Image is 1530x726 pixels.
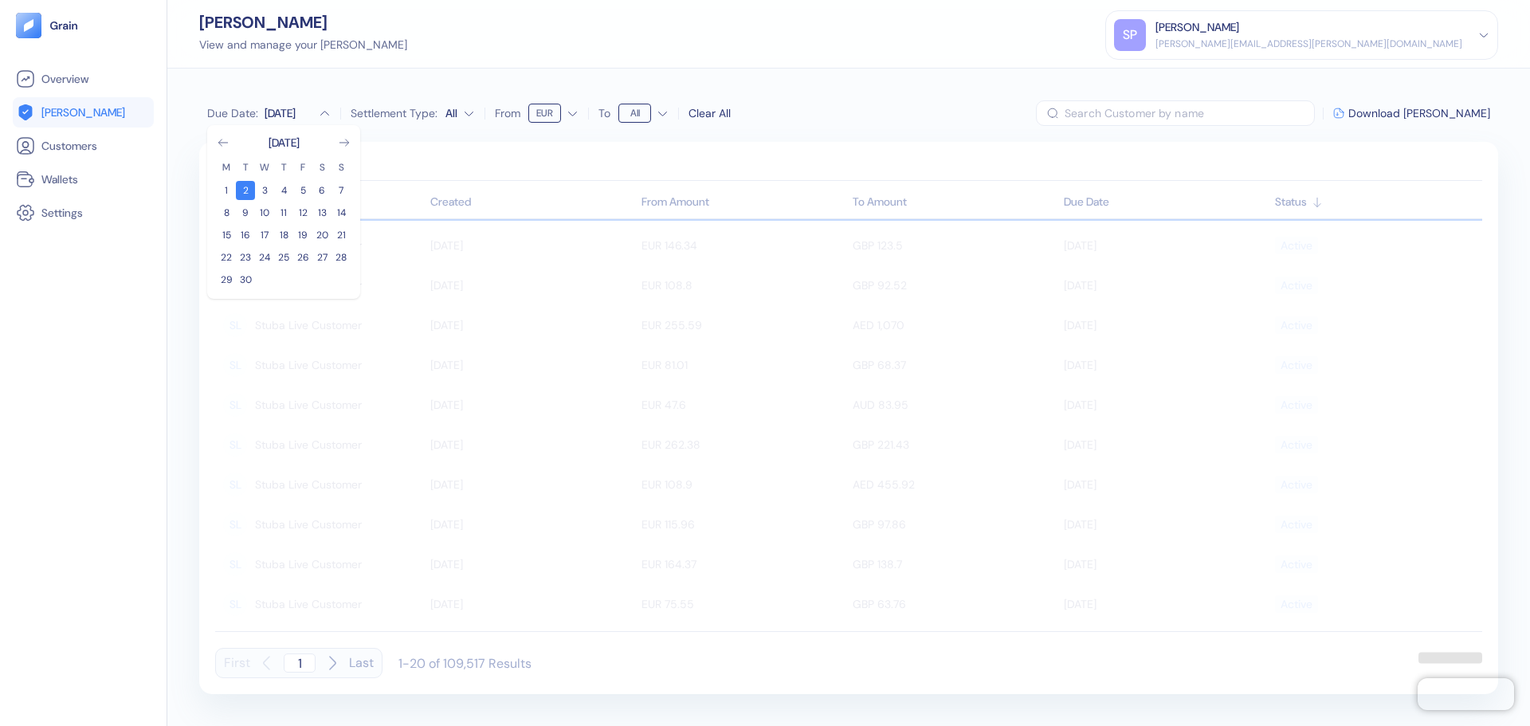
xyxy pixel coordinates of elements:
div: [PERSON_NAME] [199,14,407,30]
th: Saturday [312,160,331,175]
span: Due Date : [207,105,258,121]
a: Settings [16,203,151,222]
button: Due Date:[DATE] [207,105,331,121]
span: Download [PERSON_NAME] [1348,108,1490,119]
button: 2 [236,181,255,200]
button: 10 [255,203,274,222]
a: [PERSON_NAME] [16,103,151,122]
button: 28 [331,248,351,267]
button: Go to next month [338,136,351,149]
button: 25 [274,248,293,267]
span: Overview [41,71,88,87]
button: 12 [293,203,312,222]
label: From [495,108,520,119]
button: 3 [255,181,274,200]
div: Clear All [688,105,731,122]
a: Customers [16,136,151,155]
span: Wallets [41,171,78,187]
a: Overview [16,69,151,88]
th: Wednesday [255,160,274,175]
button: To [618,100,669,126]
th: Thursday [274,160,293,175]
button: 30 [236,270,255,289]
button: 17 [255,226,274,245]
button: From [528,100,579,126]
label: To [598,108,610,119]
button: 18 [274,226,293,245]
button: First [224,648,250,678]
button: Go to previous month [217,136,229,149]
div: [DATE] [269,135,300,151]
span: Customers [41,138,97,154]
button: 6 [312,181,331,200]
button: 20 [312,226,331,245]
button: 21 [331,226,351,245]
th: Tuesday [236,160,255,175]
button: 16 [236,226,255,245]
img: logo [49,20,79,31]
button: 13 [312,203,331,222]
button: 22 [217,248,236,267]
div: Sort ascending [1275,194,1474,210]
button: 26 [293,248,312,267]
button: Settlement Type: [445,100,475,126]
div: [DATE] [265,105,312,121]
button: 14 [331,203,351,222]
button: 7 [331,181,351,200]
th: To Amount [849,187,1060,219]
button: 4 [274,181,293,200]
button: 8 [217,203,236,222]
span: [PERSON_NAME] [41,104,125,120]
button: Last [349,648,374,678]
a: Wallets [16,170,151,189]
input: Search Customer by name [1065,100,1315,126]
button: 11 [274,203,293,222]
div: View and manage your [PERSON_NAME] [199,37,407,53]
button: 5 [293,181,312,200]
button: 1 [217,181,236,200]
button: Download [PERSON_NAME] [1333,108,1490,119]
span: Settings [41,205,83,221]
img: logo-tablet-V2.svg [16,13,41,38]
button: 19 [293,226,312,245]
th: From Amount [637,187,849,219]
label: Settlement Type: [351,108,437,119]
button: 23 [236,248,255,267]
button: 29 [217,270,236,289]
th: Sunday [331,160,351,175]
iframe: Chatra live chat [1418,678,1514,710]
div: SP [1114,19,1146,51]
div: [PERSON_NAME][EMAIL_ADDRESS][PERSON_NAME][DOMAIN_NAME] [1155,37,1462,51]
div: Sort ascending [1064,194,1267,210]
div: [PERSON_NAME] [1155,19,1239,36]
th: Friday [293,160,312,175]
th: Monday [217,160,236,175]
div: 1-20 of 109,517 Results [398,655,532,672]
div: Sort ascending [430,194,634,210]
button: 27 [312,248,331,267]
button: 15 [217,226,236,245]
button: 24 [255,248,274,267]
button: 9 [236,203,255,222]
